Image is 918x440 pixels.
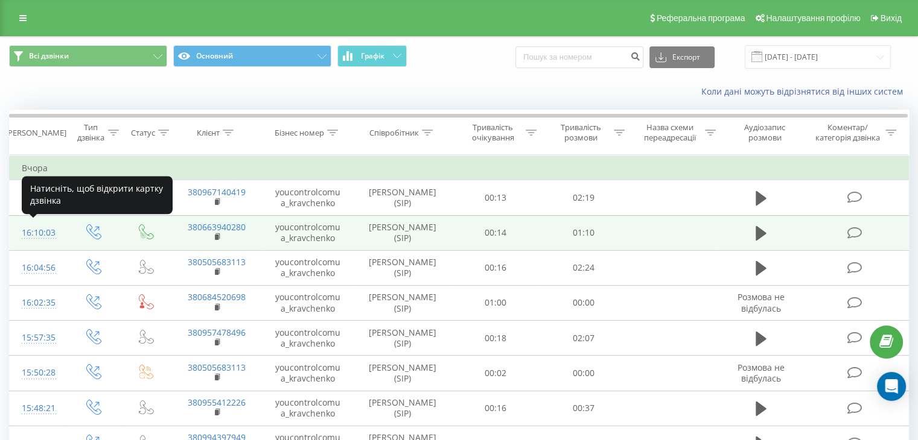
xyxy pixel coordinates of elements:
div: Тривалість розмови [550,122,611,143]
div: 15:50:28 [22,361,54,385]
td: Вчора [10,156,909,180]
td: youcontrolcomua_kravchenko [262,321,353,356]
div: 16:04:56 [22,256,54,280]
td: [PERSON_NAME] (SIP) [354,356,452,391]
button: Основний [173,45,331,67]
a: 380663940280 [188,221,246,233]
a: 380505683113 [188,362,246,373]
td: [PERSON_NAME] (SIP) [354,285,452,320]
td: 00:00 [540,285,627,320]
a: 380955412226 [188,397,246,408]
div: Статус [131,128,155,138]
td: youcontrolcomua_kravchenko [262,356,353,391]
a: 380967140419 [188,186,246,198]
div: 16:02:35 [22,291,54,315]
td: [PERSON_NAME] (SIP) [354,215,452,250]
td: 00:16 [452,391,540,426]
td: 00:13 [452,180,540,215]
button: Експорт [649,46,715,68]
td: 00:02 [452,356,540,391]
td: [PERSON_NAME] (SIP) [354,250,452,285]
td: 00:18 [452,321,540,356]
td: [PERSON_NAME] (SIP) [354,321,452,356]
td: 01:00 [452,285,540,320]
div: Натисніть, щоб відкрити картку дзвінка [22,176,173,214]
span: Реферальна програма [657,13,745,23]
td: youcontrolcomua_kravchenko [262,285,353,320]
div: Співробітник [369,128,419,138]
div: 15:57:35 [22,326,54,350]
div: 16:10:03 [22,221,54,245]
td: youcontrolcomua_kravchenko [262,391,353,426]
div: Бізнес номер [275,128,324,138]
div: Аудіозапис розмови [730,122,800,143]
span: Вихід [881,13,902,23]
span: Налаштування профілю [766,13,860,23]
td: 00:16 [452,250,540,285]
button: Всі дзвінки [9,45,167,67]
span: Розмова не відбулась [738,362,785,384]
td: 00:37 [540,391,627,426]
td: 01:10 [540,215,627,250]
td: 02:24 [540,250,627,285]
td: 02:19 [540,180,627,215]
td: youcontrolcomua_kravchenko [262,215,353,250]
td: [PERSON_NAME] (SIP) [354,391,452,426]
td: 02:07 [540,321,627,356]
button: Графік [337,45,407,67]
span: Всі дзвінки [29,51,69,61]
div: Тривалість очікування [463,122,523,143]
input: Пошук за номером [515,46,643,68]
div: Назва схеми переадресації [639,122,702,143]
a: Коли дані можуть відрізнятися вiд інших систем [701,86,909,97]
a: 380684520698 [188,291,246,303]
div: 15:48:21 [22,397,54,420]
td: 00:14 [452,215,540,250]
span: Розмова не відбулась [738,291,785,313]
div: Клієнт [197,128,220,138]
div: Open Intercom Messenger [877,372,906,401]
td: 00:00 [540,356,627,391]
a: 380957478496 [188,327,246,338]
td: [PERSON_NAME] (SIP) [354,180,452,215]
span: Графік [361,52,384,60]
a: 380505683113 [188,256,246,268]
td: youcontrolcomua_kravchenko [262,180,353,215]
div: Коментар/категорія дзвінка [812,122,882,143]
div: [PERSON_NAME] [5,128,66,138]
div: Тип дзвінка [76,122,104,143]
td: youcontrolcomua_kravchenko [262,250,353,285]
